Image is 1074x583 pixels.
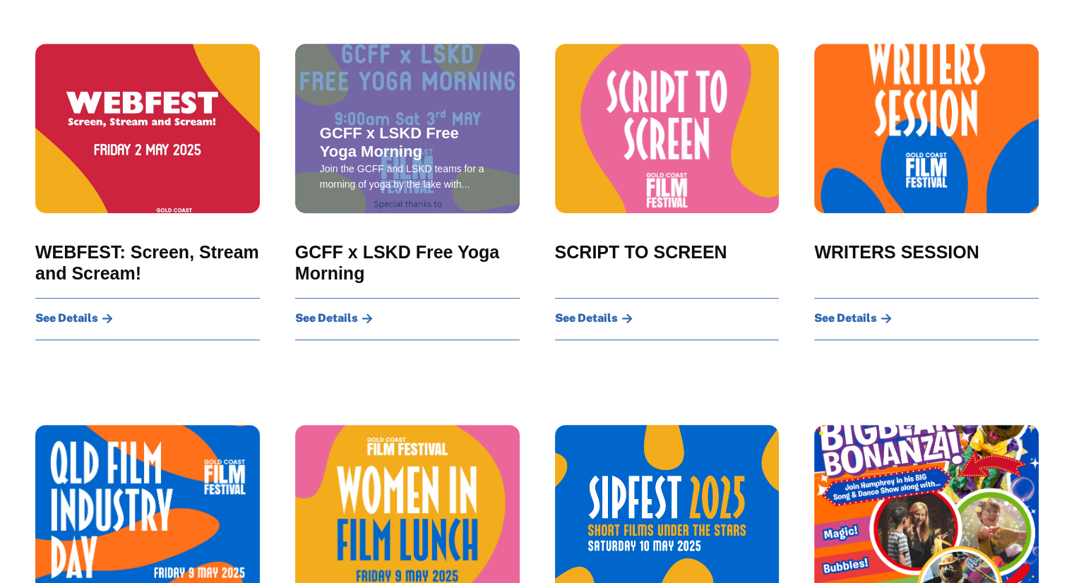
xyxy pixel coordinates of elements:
span: See Details [295,313,358,324]
a: See Details [35,313,113,324]
a: See Details [814,313,892,324]
a: WRITERS SESSION [814,241,979,263]
a: SCRIPT TO SCREEN [555,241,727,263]
a: See Details [555,313,633,324]
span: See Details [814,313,877,324]
a: GCFF x LSKD Free Yoga Morning [295,241,520,284]
div: Join the GCFF and LSKD teams for a morning of yoga by the lake with... [320,161,495,192]
a: GCFF x LSKD Free Yoga Morning [320,124,495,162]
span: See Details [35,313,98,324]
span: See Details [555,313,618,324]
a: See Details [295,313,373,324]
a: WEBFEST: Screen, Stream and Scream! [35,241,260,284]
